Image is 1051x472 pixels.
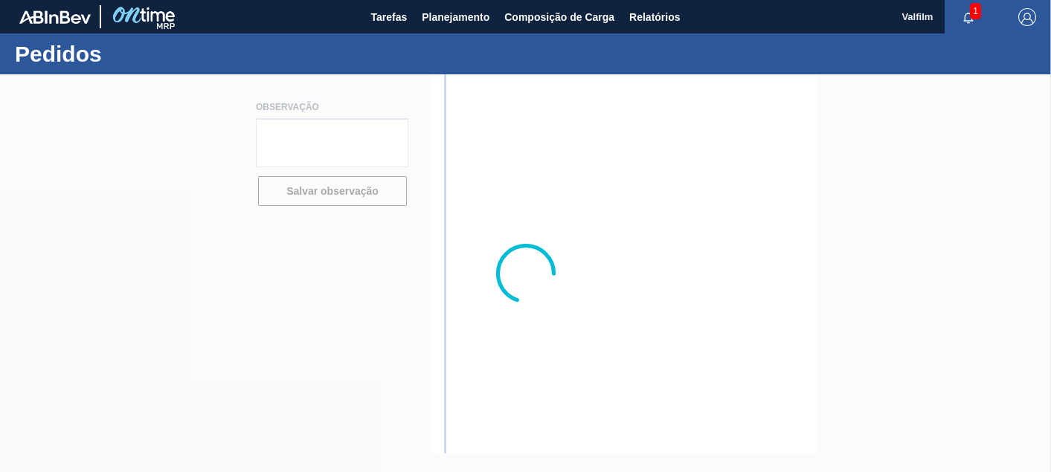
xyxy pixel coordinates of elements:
[422,8,489,26] span: Planejamento
[19,10,91,24] img: TNhmsLtSVTkK8tSr43FrP2fwEKptu5GPRR3wAAAABJRU5ErkJggg==
[370,8,407,26] span: Tarefas
[504,8,614,26] span: Composição de Carga
[15,45,279,62] h1: Pedidos
[970,3,981,19] span: 1
[629,8,680,26] span: Relatórios
[1018,8,1036,26] img: Logout
[945,7,992,28] button: Notificações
